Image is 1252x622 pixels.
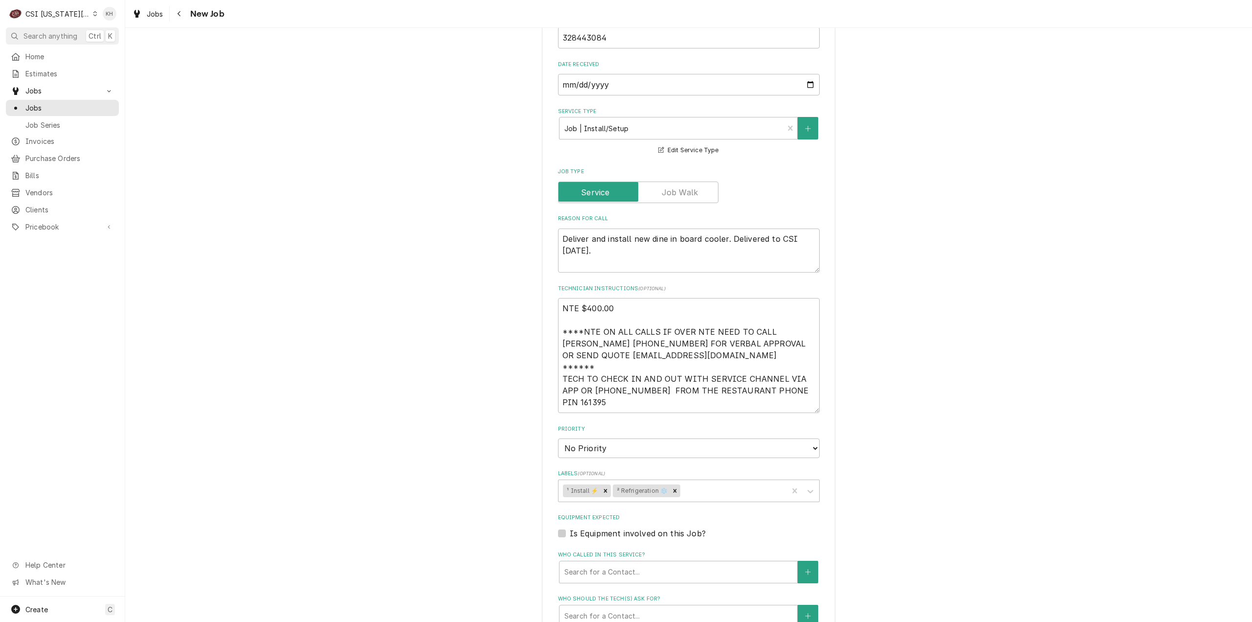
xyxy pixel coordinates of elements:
[6,117,119,133] a: Job Series
[558,215,820,223] label: Reason For Call
[6,557,119,573] a: Go to Help Center
[600,484,611,497] div: Remove ¹ Install ⚡️
[25,153,114,163] span: Purchase Orders
[23,31,77,41] span: Search anything
[558,108,820,115] label: Service Type
[558,551,820,583] div: Who called in this service?
[613,484,670,497] div: ² Refrigeration ❄️
[558,74,820,95] input: yyyy-mm-dd
[805,613,811,620] svg: Create New Contact
[563,484,600,497] div: ¹ Install ⚡️
[798,117,818,139] button: Create New Service
[108,31,112,41] span: K
[25,577,113,587] span: What's New
[172,6,187,22] button: Navigate back
[6,184,119,201] a: Vendors
[657,144,720,156] button: Edit Service Type
[805,569,811,576] svg: Create New Contact
[558,425,820,433] label: Priority
[128,6,167,22] a: Jobs
[25,9,90,19] div: CSI [US_STATE][GEOGRAPHIC_DATA]
[670,484,680,497] div: Remove ² Refrigeration ❄️
[25,136,114,146] span: Invoices
[558,551,820,559] label: Who called in this service?
[6,83,119,99] a: Go to Jobs
[6,48,119,65] a: Home
[9,7,22,21] div: C
[89,31,101,41] span: Ctrl
[6,66,119,82] a: Estimates
[558,14,820,48] div: Service Channel ID
[558,425,820,458] div: Priority
[187,7,224,21] span: New Job
[103,7,116,21] div: KH
[103,7,116,21] div: Kelsey Hetlage's Avatar
[558,470,820,478] label: Labels
[25,605,48,614] span: Create
[570,528,706,539] label: Is Equipment involved on this Job?
[25,51,114,62] span: Home
[6,27,119,45] button: Search anythingCtrlK
[25,103,114,113] span: Jobs
[25,205,114,215] span: Clients
[558,61,820,69] label: Date Received
[25,69,114,79] span: Estimates
[25,187,114,198] span: Vendors
[558,285,820,293] label: Technician Instructions
[805,125,811,132] svg: Create New Service
[638,286,666,291] span: ( optional )
[558,595,820,603] label: Who should the tech(s) ask for?
[558,298,820,413] textarea: NTE $400.00 ****NTE ON ALL CALLS IF OVER NTE NEED TO CALL [PERSON_NAME] [PHONE_NUMBER] FOR VERBAL...
[25,560,113,570] span: Help Center
[6,133,119,149] a: Invoices
[558,168,820,203] div: Job Type
[6,219,119,235] a: Go to Pricebook
[558,285,820,413] div: Technician Instructions
[147,9,163,19] span: Jobs
[25,120,114,130] span: Job Series
[25,170,114,181] span: Bills
[578,471,605,476] span: ( optional )
[558,61,820,95] div: Date Received
[558,229,820,273] textarea: Deliver and install new dine in board cooler. Delivered to CSI [DATE].
[6,100,119,116] a: Jobs
[558,514,820,522] label: Equipment Expected
[558,215,820,273] div: Reason For Call
[558,108,820,156] div: Service Type
[108,604,112,615] span: C
[6,574,119,590] a: Go to What's New
[558,168,820,176] label: Job Type
[6,167,119,184] a: Bills
[558,470,820,502] div: Labels
[25,222,99,232] span: Pricebook
[9,7,22,21] div: CSI Kansas City's Avatar
[798,561,818,583] button: Create New Contact
[6,150,119,166] a: Purchase Orders
[6,202,119,218] a: Clients
[558,514,820,539] div: Equipment Expected
[25,86,99,96] span: Jobs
